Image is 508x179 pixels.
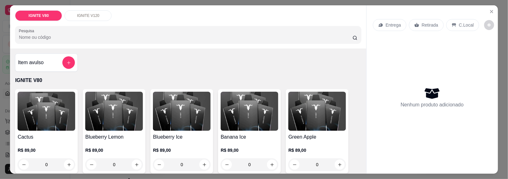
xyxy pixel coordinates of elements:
[153,147,211,153] p: R$ 89,00
[132,160,142,170] button: increase-product-quantity
[459,22,474,28] p: C.Local
[386,22,401,28] p: Entrega
[19,28,36,33] label: Pesquisa
[18,147,75,153] p: R$ 89,00
[86,160,97,170] button: decrease-product-quantity
[154,160,164,170] button: decrease-product-quantity
[267,160,277,170] button: increase-product-quantity
[29,13,49,18] p: IGNITE V80
[19,34,352,40] input: Pesquisa
[77,13,99,18] p: IGNITE V120
[221,92,278,131] img: product-image
[18,59,44,66] h4: Item avulso
[487,7,497,17] button: Close
[288,133,346,141] h4: Green Apple
[64,160,74,170] button: increase-product-quantity
[199,160,209,170] button: increase-product-quantity
[401,101,464,109] p: Nenhum produto adicionado
[18,133,75,141] h4: Cactus
[221,133,278,141] h4: Banana Ice
[484,20,494,30] button: decrease-product-quantity
[85,147,143,153] p: R$ 89,00
[153,92,211,131] img: product-image
[290,160,300,170] button: decrease-product-quantity
[85,133,143,141] h4: Blueberry Lemon
[85,92,143,131] img: product-image
[19,160,29,170] button: decrease-product-quantity
[153,133,211,141] h4: Blueberry Ice
[288,92,346,131] img: product-image
[18,92,75,131] img: product-image
[288,147,346,153] p: R$ 89,00
[222,160,232,170] button: decrease-product-quantity
[221,147,278,153] p: R$ 89,00
[15,77,361,84] p: IGNITE V80
[335,160,345,170] button: increase-product-quantity
[62,56,75,69] button: add-separate-item
[422,22,438,28] p: Retirada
